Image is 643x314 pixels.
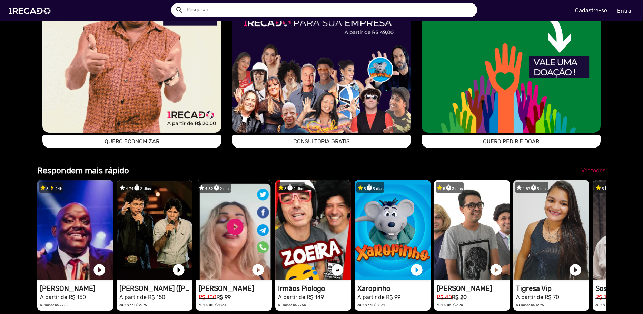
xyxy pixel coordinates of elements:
small: R$ 100 [199,294,216,301]
video: 1RECADO vídeos dedicados para fãs e empresas [196,180,272,280]
button: QUERO ECONOMIZAR [42,135,221,148]
small: A partir de R$ 149 [278,294,324,301]
span: Ver todos [581,167,605,174]
span: QUERO PEDIR E DOAR [483,138,539,145]
a: play_circle_filled [489,263,503,277]
small: A partir de R$ 150 [119,294,165,301]
small: R$ 40 [437,294,452,301]
video: 1RECADO vídeos dedicados para fãs e empresas [513,180,589,280]
a: play_circle_filled [172,263,186,277]
video: 1RECADO vídeos dedicados para fãs e empresas [117,180,192,280]
video: 1RECADO vídeos dedicados para fãs e empresas [275,180,351,280]
small: ou 10x de R$ 18,31 [199,303,226,307]
small: ou 10x de R$ 27,56 [278,303,306,307]
small: ou 10x de R$ 13,87 [595,303,623,307]
a: CONSULTORIA GRÁTIS [232,135,411,148]
button: QUERO PEDIR E DOAR [422,135,601,148]
small: ou 10x de R$ 12,95 [516,303,544,307]
b: R$ 20 [452,294,467,301]
h1: Xaropinho [357,284,431,293]
h1: [PERSON_NAME] [437,284,510,293]
small: ou 10x de R$ 27,75 [119,303,147,307]
small: ou 10x de R$ 18,31 [357,303,385,307]
h1: Tigresa Vip [516,284,589,293]
input: Pesquisar... [181,3,477,17]
video: 1RECADO vídeos dedicados para fãs e empresas [37,180,113,280]
a: play_circle_filled [92,263,106,277]
video: 1RECADO vídeos dedicados para fãs e empresas [355,180,431,280]
small: A partir de R$ 70 [516,294,559,301]
a: play_circle_filled [330,263,344,277]
h1: [PERSON_NAME] ([PERSON_NAME] & [PERSON_NAME]) [119,284,192,293]
b: R$ 99 [216,294,231,301]
a: play_circle_filled [410,263,424,277]
h1: [PERSON_NAME] [199,284,272,293]
h1: [PERSON_NAME] [40,284,113,293]
a: Entrar [613,5,638,17]
a: play_circle_filled [568,263,582,277]
a: play_circle_filled [251,263,265,277]
u: Cadastre-se [575,7,607,14]
small: R$ 190 [595,294,613,301]
small: ou 10x de R$ 27,75 [40,303,68,307]
small: A partir de R$ 99 [357,294,400,301]
small: ou 10x de R$ 3,70 [437,303,463,307]
button: Example home icon [173,3,185,16]
h1: Irmãos Piologo [278,284,351,293]
b: Respondem mais rápido [37,166,129,175]
span: CONSULTORIA GRÁTIS [293,138,350,145]
small: A partir de R$ 150 [40,294,86,301]
mat-icon: Example home icon [175,6,184,14]
video: 1RECADO vídeos dedicados para fãs e empresas [434,180,510,280]
span: QUERO ECONOMIZAR [105,138,159,145]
